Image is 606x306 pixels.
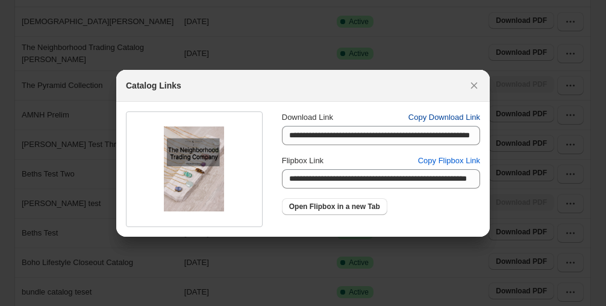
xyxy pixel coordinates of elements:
[282,156,323,165] span: Flipbox Link
[418,155,480,167] span: Copy Flipbox Link
[401,108,487,127] button: Copy Download Link
[408,111,480,123] span: Copy Download Link
[282,113,333,122] span: Download Link
[411,151,487,170] button: Copy Flipbox Link
[126,80,181,92] h2: Catalog Links
[164,126,224,211] img: thumbImage
[282,198,387,215] a: Open Flipbox in a new Tab
[289,202,380,211] span: Open Flipbox in a new Tab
